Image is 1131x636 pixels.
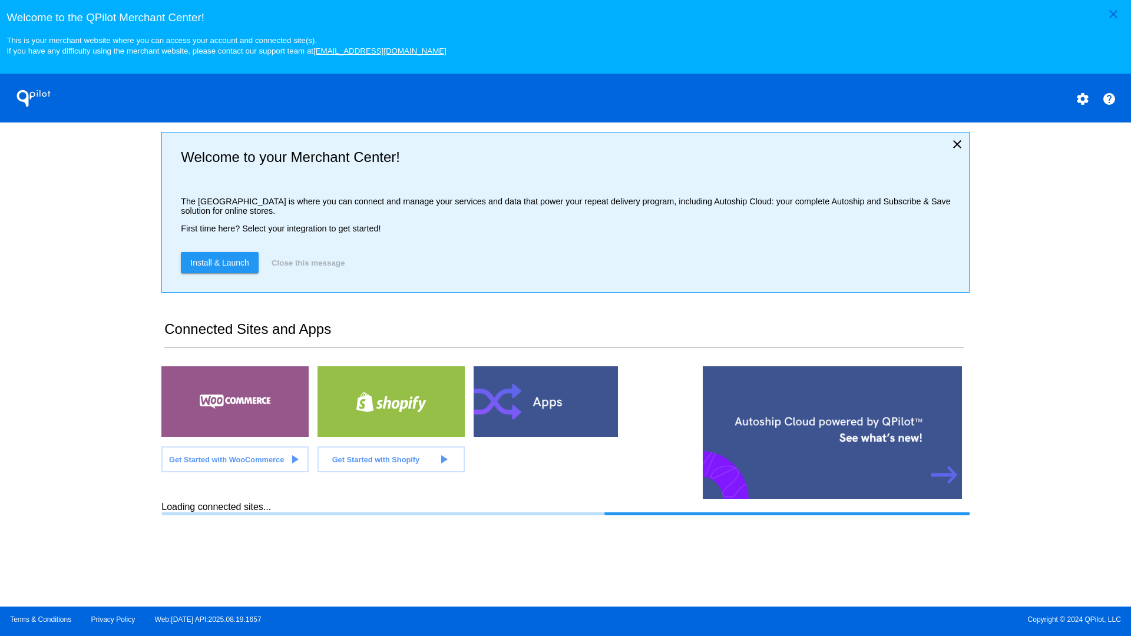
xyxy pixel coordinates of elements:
[6,36,446,55] small: This is your merchant website where you can access your account and connected site(s). If you hav...
[181,197,959,216] p: The [GEOGRAPHIC_DATA] is where you can connect and manage your services and data that power your ...
[164,321,963,347] h2: Connected Sites and Apps
[268,252,348,273] button: Close this message
[576,615,1121,624] span: Copyright © 2024 QPilot, LLC
[436,452,451,466] mat-icon: play_arrow
[6,11,1124,24] h3: Welcome to the QPilot Merchant Center!
[181,224,959,233] p: First time here? Select your integration to get started!
[190,258,249,267] span: Install & Launch
[10,615,71,624] a: Terms & Conditions
[155,615,262,624] a: Web:[DATE] API:2025.08.19.1657
[1106,7,1120,21] mat-icon: close
[10,87,57,110] h1: QPilot
[181,252,259,273] a: Install & Launch
[169,455,284,464] span: Get Started with WooCommerce
[318,446,465,472] a: Get Started with Shopify
[950,137,964,151] mat-icon: close
[1076,92,1090,106] mat-icon: settings
[1102,92,1116,106] mat-icon: help
[313,47,447,55] a: [EMAIL_ADDRESS][DOMAIN_NAME]
[161,502,969,515] div: Loading connected sites...
[332,455,420,464] span: Get Started with Shopify
[91,615,135,624] a: Privacy Policy
[161,446,309,472] a: Get Started with WooCommerce
[287,452,302,466] mat-icon: play_arrow
[181,149,959,165] h2: Welcome to your Merchant Center!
